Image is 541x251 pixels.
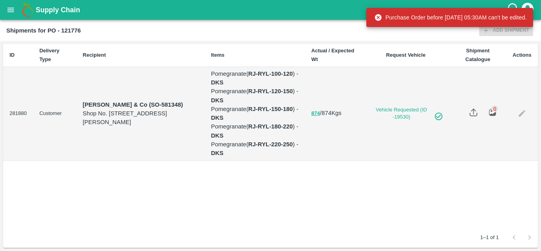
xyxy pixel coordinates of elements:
td: Customer [33,67,76,161]
p: Pomegranate ( ) - [211,105,299,123]
button: open drawer [2,1,20,19]
p: Pomegranate ( ) - [211,122,299,140]
b: RJ-RYL-120-150 [248,88,293,94]
b: Actions [512,52,531,58]
strong: DKS [211,115,223,121]
b: Shipments for PO - 121776 [6,27,81,34]
button: 874 [311,109,320,118]
b: RJ-RYL-150-180 [248,106,293,112]
b: Items [211,52,225,58]
div: account of current user [520,2,535,18]
strong: DKS [211,132,223,139]
b: Request Vehicle [386,52,426,58]
p: Pomegranate ( ) - [211,69,299,87]
b: Delivery Type [39,48,59,62]
b: RJ-RYL-180-220 [248,123,293,130]
p: Pomegranate ( ) - [211,140,299,158]
strong: DKS [211,79,223,86]
b: RJ-RYL-220-250 [248,141,293,148]
p: Shop No. [STREET_ADDRESS][PERSON_NAME] [83,109,198,127]
div: customer-support [507,3,520,17]
b: RJ-RYL-100-120 [248,71,293,77]
td: 281880 [3,67,33,161]
strong: DKS [211,97,223,103]
b: Supply Chain [36,6,80,14]
p: / 874 Kgs [311,109,356,118]
a: Vehicle Requested (ID -19530) [369,106,443,121]
div: 0 [491,105,498,112]
img: preview [488,108,497,117]
b: Shipment Catalogue [465,48,490,62]
b: Recipient [83,52,106,58]
a: Supply Chain [36,4,507,15]
img: logo [20,2,36,18]
p: 1–1 of 1 [480,234,499,241]
div: Purchase Order before [DATE] 05:30AM can't be edited. [374,10,527,25]
b: Actual / Expected Wt [311,48,354,62]
strong: [PERSON_NAME] & Co (SO-581348) [83,102,183,108]
img: share [469,108,478,117]
strong: DKS [211,150,223,156]
p: Pomegranate ( ) - [211,87,299,105]
b: ID [10,52,15,58]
